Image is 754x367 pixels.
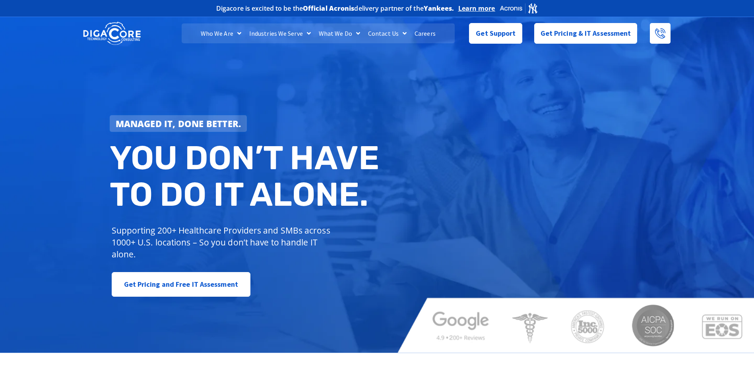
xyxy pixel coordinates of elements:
[534,23,638,44] a: Get Pricing & IT Assessment
[315,23,364,43] a: What We Do
[303,4,355,13] b: Official Acronis
[182,23,454,43] nav: Menu
[110,140,383,212] h2: You don’t have to do IT alone.
[469,23,522,44] a: Get Support
[364,23,411,43] a: Contact Us
[499,2,538,14] img: Acronis
[245,23,315,43] a: Industries We Serve
[83,21,141,46] img: DigaCore Technology Consulting
[458,4,495,12] a: Learn more
[124,276,238,292] span: Get Pricing and Free IT Assessment
[411,23,440,43] a: Careers
[110,115,247,132] a: Managed IT, done better.
[197,23,245,43] a: Who We Are
[116,118,241,129] strong: Managed IT, done better.
[112,272,250,297] a: Get Pricing and Free IT Assessment
[424,4,454,13] b: Yankees.
[112,224,334,260] p: Supporting 200+ Healthcare Providers and SMBs across 1000+ U.S. locations – So you don’t have to ...
[216,5,454,12] h2: Digacore is excited to be the delivery partner of the
[476,25,516,41] span: Get Support
[541,25,631,41] span: Get Pricing & IT Assessment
